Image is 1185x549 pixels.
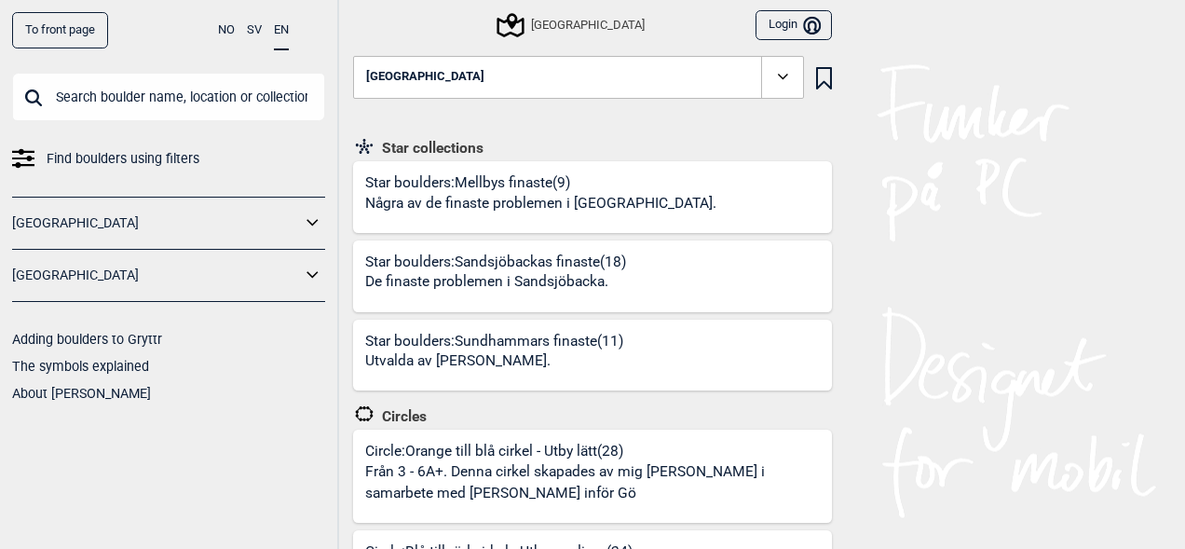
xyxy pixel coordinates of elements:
[353,320,832,391] a: Star boulders:Sundhammars finaste(11)Utvalda av [PERSON_NAME].
[375,407,427,426] span: Circles
[365,442,832,523] div: Circle: Orange till blå cirkel - Utby lätt (28)
[353,161,832,233] a: Star boulders:Mellbys finaste(9)Några av de finaste problemen i [GEOGRAPHIC_DATA].
[247,12,262,48] button: SV
[12,73,325,121] input: Search boulder name, location or collection
[12,359,149,374] a: The symbols explained
[12,262,301,289] a: [GEOGRAPHIC_DATA]
[12,145,325,172] a: Find boulders using filters
[365,193,716,214] p: Några av de finaste problemen i [GEOGRAPHIC_DATA].
[365,253,626,312] div: Star boulders: Sandsjöbackas finaste (18)
[12,386,151,401] a: About [PERSON_NAME]
[365,461,826,505] p: Från 3 - 6A+. Denna cirkel skapades av mig [PERSON_NAME] i samarbete med [PERSON_NAME] inför Gö
[499,14,645,36] div: [GEOGRAPHIC_DATA]
[353,56,804,99] button: [GEOGRAPHIC_DATA]
[365,173,723,233] div: Star boulders: Mellbys finaste (9)
[353,430,832,523] a: Circle:Orange till blå cirkel - Utby lätt(28)Från 3 - 6A+. Denna cirkel skapades av mig [PERSON_N...
[274,12,289,50] button: EN
[12,12,108,48] a: To front page
[756,10,832,41] button: Login
[353,240,832,312] a: Star boulders:Sandsjöbackas finaste(18)De finaste problemen i Sandsjöbacka.
[365,332,623,391] div: Star boulders: Sundhammars finaste (11)
[366,70,484,84] span: [GEOGRAPHIC_DATA]
[12,210,301,237] a: [GEOGRAPHIC_DATA]
[375,139,484,158] span: Star collections
[365,271,620,293] p: De finaste problemen i Sandsjöbacka.
[218,12,235,48] button: NO
[47,145,199,172] span: Find boulders using filters
[365,350,618,372] p: Utvalda av [PERSON_NAME].
[12,332,162,347] a: Adding boulders to Gryttr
